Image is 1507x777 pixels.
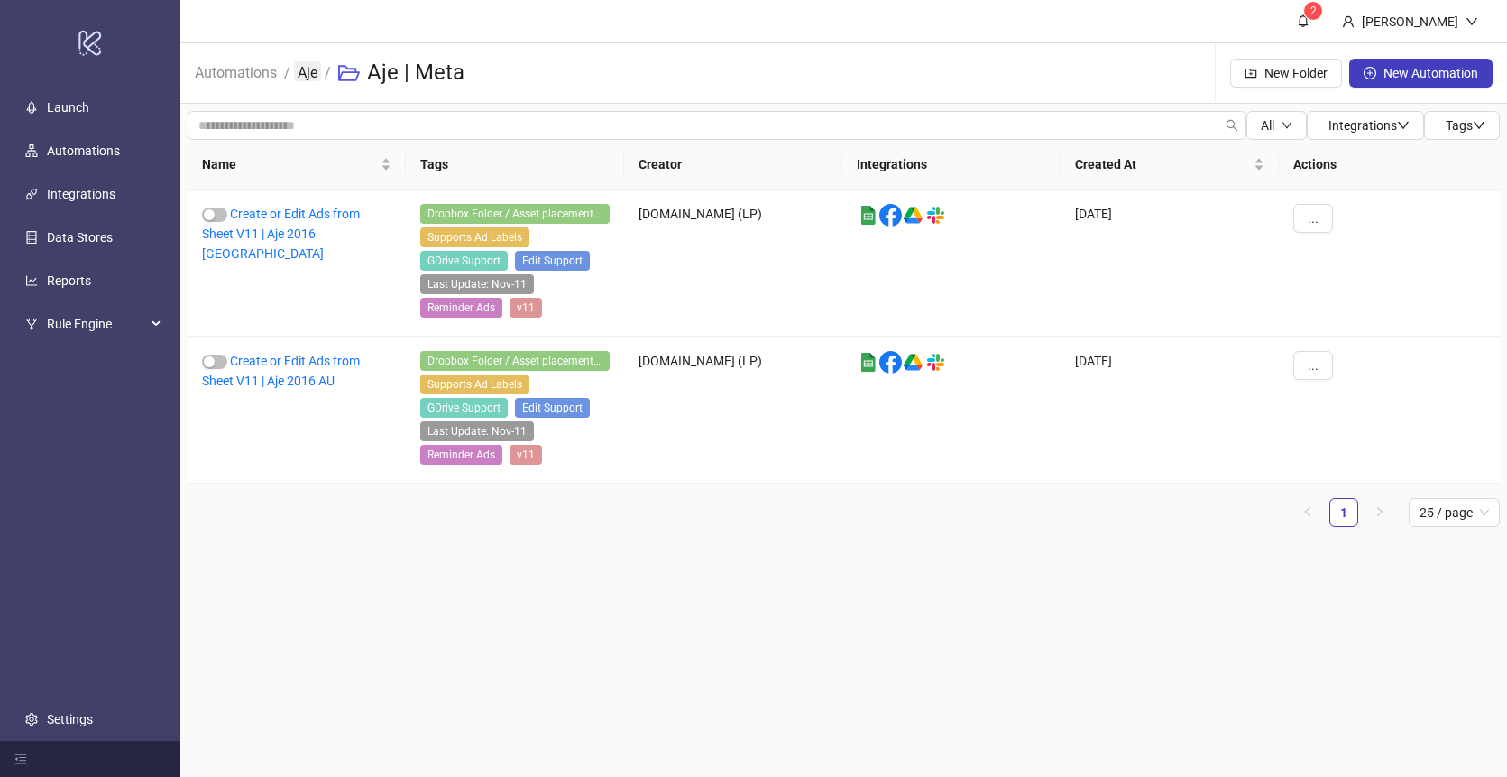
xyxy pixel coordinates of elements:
[1264,66,1328,80] span: New Folder
[1279,140,1500,190] th: Actions
[1304,2,1322,20] sup: 2
[624,140,842,190] th: Creator
[515,251,590,271] span: Edit Support
[294,61,321,81] a: Aje
[420,445,502,465] span: Reminder Ads
[420,204,610,224] span: Dropbox Folder / Asset placement detection
[1349,59,1493,88] button: New Automation
[515,398,590,418] span: Edit Support
[1365,498,1394,527] button: right
[14,753,27,765] span: menu-fold
[1342,15,1355,28] span: user
[1245,67,1257,79] span: folder-add
[1466,15,1478,28] span: down
[1308,211,1319,226] span: ...
[1374,506,1385,517] span: right
[1293,498,1322,527] li: Previous Page
[1355,12,1466,32] div: [PERSON_NAME]
[624,337,842,484] div: [DOMAIN_NAME] (LP)
[202,154,377,174] span: Name
[47,273,91,288] a: Reports
[1293,351,1333,380] button: ...
[406,140,624,190] th: Tags
[1302,506,1313,517] span: left
[325,44,331,102] li: /
[47,100,89,115] a: Launch
[420,274,534,294] span: Last Update: Nov-11
[1424,111,1500,140] button: Tagsdown
[338,62,360,84] span: folder-open
[1473,119,1485,132] span: down
[420,298,502,318] span: Reminder Ads
[1307,111,1424,140] button: Integrationsdown
[1226,119,1238,132] span: search
[188,140,406,190] th: Name
[1061,190,1279,337] div: [DATE]
[1293,204,1333,233] button: ...
[1328,118,1410,133] span: Integrations
[1075,154,1250,174] span: Created At
[1230,59,1342,88] button: New Folder
[420,227,529,247] span: Supports Ad Labels
[1246,111,1307,140] button: Alldown
[624,190,842,337] div: [DOMAIN_NAME] (LP)
[1446,118,1485,133] span: Tags
[1061,140,1279,190] th: Created At
[510,298,542,318] span: v11
[842,140,1061,190] th: Integrations
[202,354,360,388] a: Create or Edit Ads from Sheet V11 | Aje 2016 AU
[1383,66,1478,80] span: New Automation
[420,251,508,271] span: GDrive Support
[1329,498,1358,527] li: 1
[1282,120,1292,131] span: down
[47,306,146,342] span: Rule Engine
[1293,498,1322,527] button: left
[47,712,93,726] a: Settings
[510,445,542,465] span: v11
[420,351,610,371] span: Dropbox Folder / Asset placement detection
[420,398,508,418] span: GDrive Support
[1261,118,1274,133] span: All
[1364,67,1376,79] span: plus-circle
[1330,499,1357,526] a: 1
[1397,119,1410,132] span: down
[1409,498,1500,527] div: Page Size
[191,61,280,81] a: Automations
[284,44,290,102] li: /
[47,230,113,245] a: Data Stores
[420,375,529,394] span: Supports Ad Labels
[367,59,464,88] h3: Aje | Meta
[420,421,534,441] span: Last Update: Nov-11
[1308,358,1319,373] span: ...
[25,318,38,330] span: fork
[1420,499,1489,526] span: 25 / page
[47,143,120,158] a: Automations
[202,207,360,261] a: Create or Edit Ads from Sheet V11 | Aje 2016 [GEOGRAPHIC_DATA]
[1310,5,1317,17] span: 2
[1297,14,1309,27] span: bell
[1061,337,1279,484] div: [DATE]
[47,187,115,201] a: Integrations
[1365,498,1394,527] li: Next Page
